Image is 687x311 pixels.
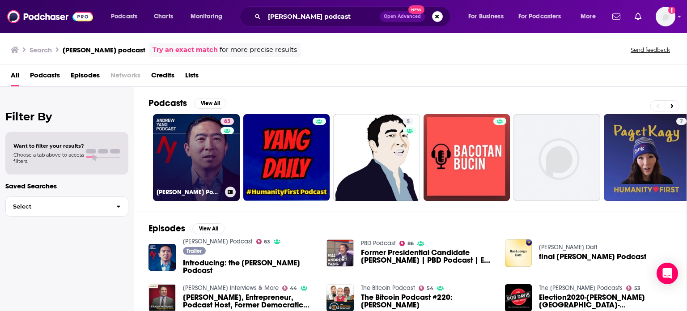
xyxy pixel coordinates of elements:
span: Trailer [187,248,202,254]
span: Logged in as gbrussel [656,7,675,26]
button: View All [194,98,226,109]
a: Podcasts [30,68,60,86]
span: New [408,5,424,14]
span: For Business [468,10,504,23]
img: final Andrew Yang Podcast [505,239,532,267]
img: Introducing: the Andrew Yang Podcast [148,244,176,271]
span: Former Presidential Candidate [PERSON_NAME] | PBD Podcast | EP 144 | [361,249,494,264]
span: 44 [290,286,297,290]
span: 5 [407,117,410,126]
a: PBD Podcast [361,239,396,247]
span: Charts [154,10,173,23]
span: [PERSON_NAME], Entrepreneur, Podcast Host, Former Democratic Presidential Candidate [183,294,316,309]
a: Show notifications dropdown [631,9,645,24]
h3: [PERSON_NAME] podcast [63,46,145,54]
a: Show notifications dropdown [609,9,624,24]
span: for more precise results [220,45,297,55]
div: Open Intercom Messenger [657,263,678,284]
a: The Bitcoin Podcast #220: Andrew Yang [361,294,494,309]
a: 86 [399,241,414,246]
button: open menu [513,9,574,24]
a: final Andrew Yang Podcast [539,253,646,260]
span: Open Advanced [384,14,421,19]
span: 7 [680,117,683,126]
a: 7 [676,118,687,125]
a: Charts [148,9,178,24]
button: open menu [574,9,607,24]
a: EpisodesView All [148,223,225,234]
a: Lists [185,68,199,86]
button: Select [5,196,128,217]
button: open menu [184,9,234,24]
span: Election2020-[PERSON_NAME][GEOGRAPHIC_DATA]-[GEOGRAPHIC_DATA]-[US_STATE]-[PERSON_NAME] Podcast 894 [539,294,672,309]
img: Podchaser - Follow, Share and Rate Podcasts [7,8,93,25]
a: Andrew Yang Podcast [183,238,253,245]
img: Former Presidential Candidate Andrew Yang | PBD Podcast | EP 144 | [327,239,354,267]
button: open menu [105,9,149,24]
a: 5 [403,118,413,125]
h2: Episodes [148,223,185,234]
span: 63 [264,240,270,244]
span: 86 [407,242,414,246]
a: Former Presidential Candidate Andrew Yang | PBD Podcast | EP 144 | [361,249,494,264]
a: The Bitcoin Podcast [361,284,415,292]
h3: [PERSON_NAME] Podcast [157,188,221,196]
a: Episodes [71,68,100,86]
span: Monitoring [191,10,222,23]
h2: Filter By [5,110,128,123]
a: PodcastsView All [148,98,226,109]
span: More [581,10,596,23]
a: 54 [419,285,433,291]
button: Show profile menu [656,7,675,26]
a: Introducing: the Andrew Yang Podcast [183,259,316,274]
button: Open AdvancedNew [380,11,425,22]
a: Try an exact match [153,45,218,55]
a: Credits [151,68,174,86]
a: 5 [333,114,420,201]
p: Saved Searches [5,182,128,190]
a: 44 [282,285,297,291]
span: 54 [427,286,433,290]
a: Frank Morano Interviews & More [183,284,279,292]
span: Choose a tab above to access filters. [13,152,84,164]
span: For Podcasters [518,10,561,23]
a: The Bob Davis Podcasts [539,284,623,292]
span: 63 [224,117,230,126]
span: Networks [110,68,140,86]
a: Andrew Yang, Entrepreneur, Podcast Host, Former Democratic Presidential Candidate [183,294,316,309]
span: Podcasts [111,10,137,23]
span: Select [6,204,109,209]
a: Bao Luong's Daft [539,243,598,251]
span: final [PERSON_NAME] Podcast [539,253,646,260]
img: User Profile [656,7,675,26]
div: Search podcasts, credits, & more... [248,6,459,27]
button: View All [192,223,225,234]
a: 63 [256,239,271,244]
span: 53 [634,286,640,290]
a: Election2020-Andrew-Yang-Fairfield-Iowa-Bob Davis Podcast 894 [539,294,672,309]
a: 53 [626,285,640,291]
button: open menu [462,9,515,24]
span: Introducing: the [PERSON_NAME] Podcast [183,259,316,274]
a: 63 [221,118,234,125]
span: The Bitcoin Podcast #220: [PERSON_NAME] [361,294,494,309]
h2: Podcasts [148,98,187,109]
a: All [11,68,19,86]
svg: Add a profile image [668,7,675,14]
h3: Search [30,46,52,54]
span: Want to filter your results? [13,143,84,149]
button: Send feedback [628,46,673,54]
a: 63[PERSON_NAME] Podcast [153,114,240,201]
input: Search podcasts, credits, & more... [264,9,380,24]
